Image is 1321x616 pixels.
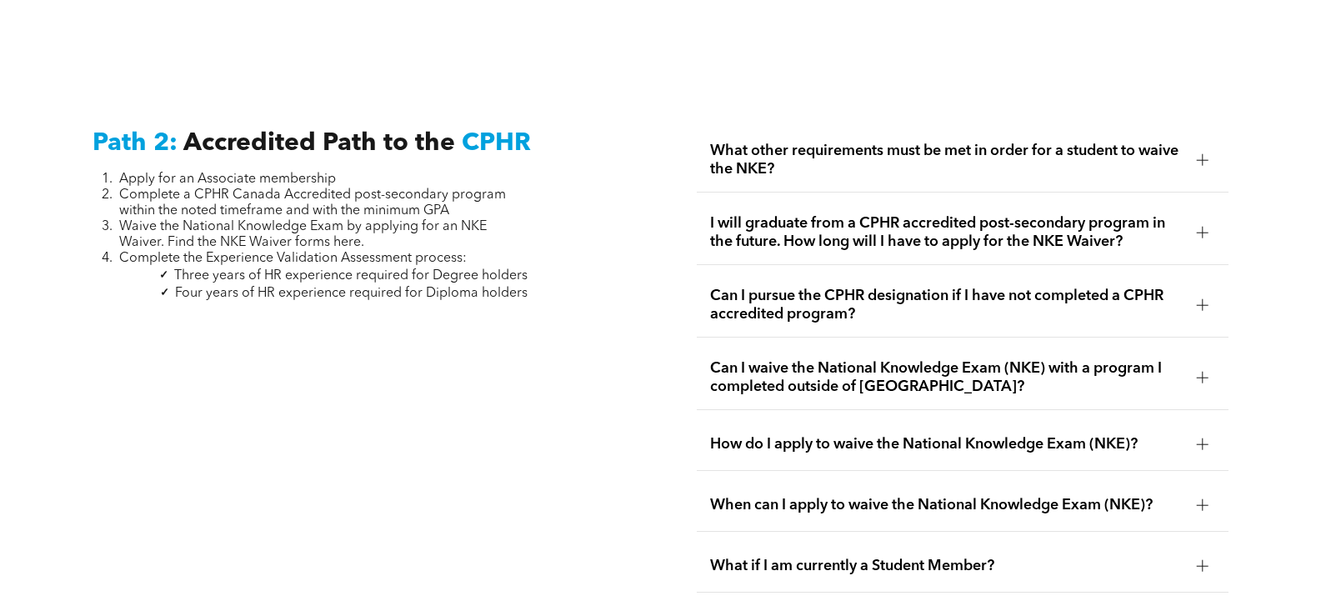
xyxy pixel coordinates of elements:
[710,496,1183,514] span: When can I apply to waive the National Knowledge Exam (NKE)?
[174,269,528,283] span: Three years of HR experience required for Degree holders
[710,287,1183,323] span: Can I pursue the CPHR designation if I have not completed a CPHR accredited program?
[710,142,1183,178] span: What other requirements must be met in order for a student to waive the NKE?
[710,359,1183,396] span: Can I waive the National Knowledge Exam (NKE) with a program I completed outside of [GEOGRAPHIC_D...
[462,131,531,156] span: CPHR
[710,557,1183,575] span: What if I am currently a Student Member?
[710,435,1183,453] span: How do I apply to waive the National Knowledge Exam (NKE)?
[119,173,336,186] span: Apply for an Associate membership
[183,131,455,156] span: Accredited Path to the
[710,214,1183,251] span: I will graduate from a CPHR accredited post-secondary program in the future. How long will I have...
[119,220,487,249] span: Waive the National Knowledge Exam by applying for an NKE Waiver. Find the NKE Waiver forms here.
[93,131,178,156] span: Path 2:
[119,188,506,218] span: Complete a CPHR Canada Accredited post-secondary program within the noted timeframe and with the ...
[119,252,467,265] span: Complete the Experience Validation Assessment process:
[175,287,528,300] span: Four years of HR experience required for Diploma holders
